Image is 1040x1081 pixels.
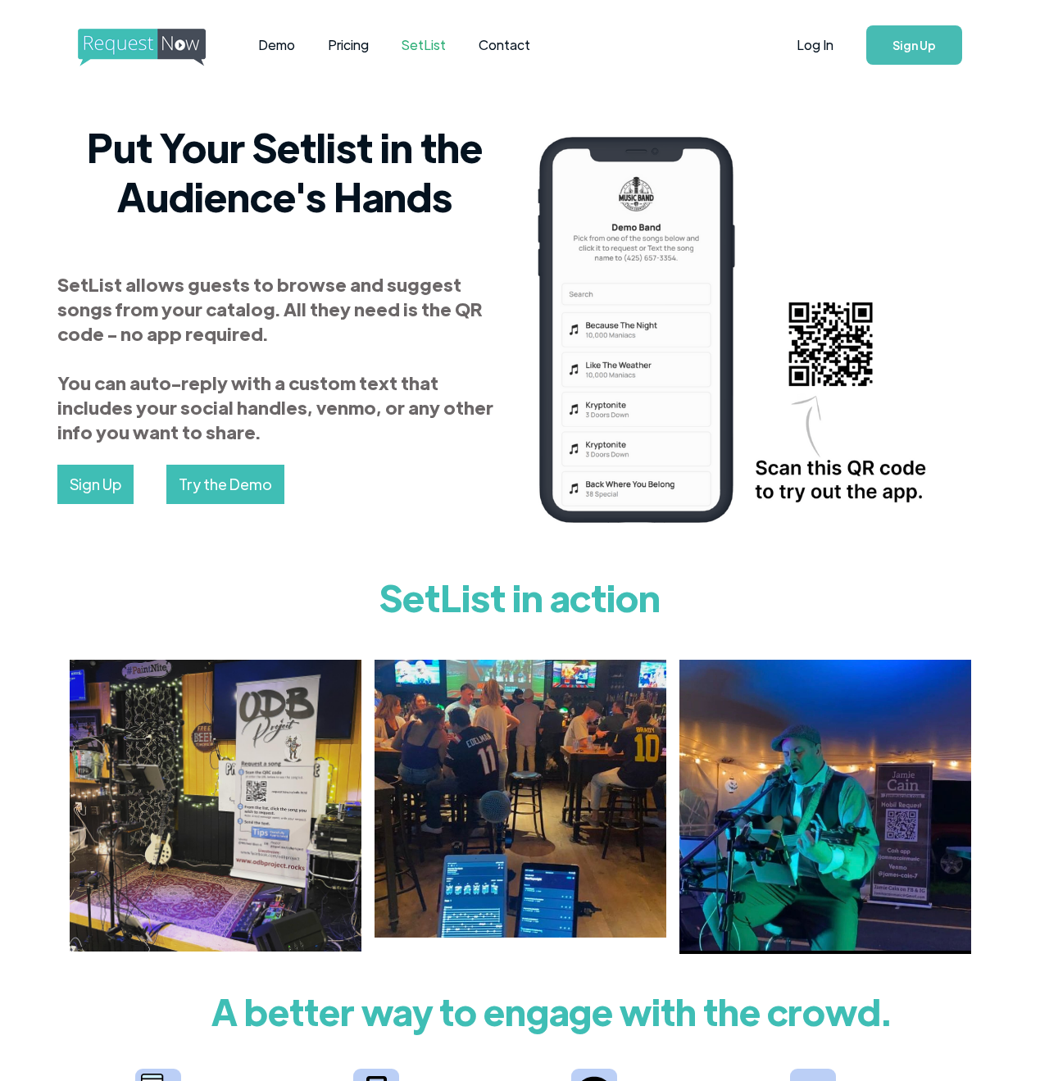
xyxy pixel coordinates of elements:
[57,272,493,443] strong: SetList allows guests to browse and suggest songs from your catalog. All they need is the QR code...
[780,16,850,74] a: Log In
[70,564,971,629] h1: SetList in action
[57,122,512,220] h2: Put Your Setlist in the Audience's Hands
[78,29,236,66] img: requestnow logo
[166,465,284,504] a: Try the Demo
[57,465,134,504] a: Sign Up
[70,660,361,952] img: photo booth setup
[242,20,311,70] a: Demo
[311,20,385,70] a: Pricing
[462,20,547,70] a: Contact
[866,25,962,65] a: Sign Up
[211,979,892,1044] strong: A better way to engage with the crowd.
[78,29,201,61] a: home
[385,20,462,70] a: SetList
